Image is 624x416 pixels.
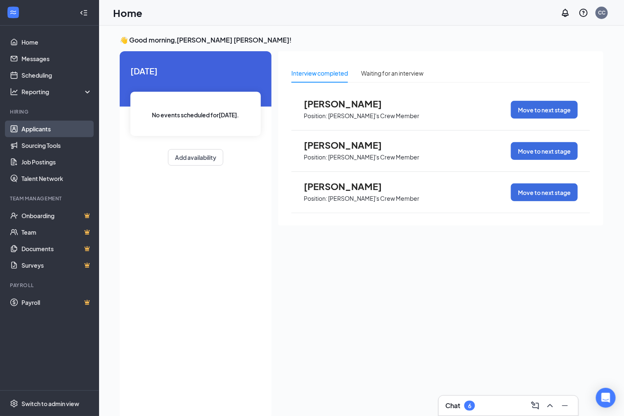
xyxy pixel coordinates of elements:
[10,399,18,408] svg: Settings
[21,240,92,257] a: DocumentsCrown
[168,149,223,166] button: Add availability
[21,154,92,170] a: Job Postings
[445,401,460,410] h3: Chat
[21,88,92,96] div: Reporting
[113,6,142,20] h1: Home
[10,282,90,289] div: Payroll
[598,9,605,16] div: CC
[21,294,92,311] a: PayrollCrown
[10,108,90,115] div: Hiring
[511,142,578,160] button: Move to next stage
[304,140,395,150] span: [PERSON_NAME]
[152,110,239,119] span: No events scheduled for [DATE] .
[544,399,557,412] button: ChevronUp
[21,257,92,273] a: SurveysCrown
[21,207,92,224] a: OnboardingCrown
[10,195,90,202] div: Team Management
[328,153,419,161] p: [PERSON_NAME]'s Crew Member
[21,137,92,154] a: Sourcing Tools
[511,183,578,201] button: Move to next stage
[21,67,92,83] a: Scheduling
[21,34,92,50] a: Home
[120,36,603,45] h3: 👋 Good morning, [PERSON_NAME] [PERSON_NAME] !
[328,112,419,120] p: [PERSON_NAME]'s Crew Member
[304,98,395,109] span: [PERSON_NAME]
[21,170,92,187] a: Talent Network
[304,195,327,202] p: Position:
[304,153,327,161] p: Position:
[291,69,348,78] div: Interview completed
[21,121,92,137] a: Applicants
[10,88,18,96] svg: Analysis
[21,399,79,408] div: Switch to admin view
[579,8,589,18] svg: QuestionInfo
[304,181,395,192] span: [PERSON_NAME]
[558,399,572,412] button: Minimize
[80,9,88,17] svg: Collapse
[361,69,423,78] div: Waiting for an interview
[21,50,92,67] a: Messages
[596,388,616,408] div: Open Intercom Messenger
[529,399,542,412] button: ComposeMessage
[328,195,419,202] p: [PERSON_NAME]'s Crew Member
[9,8,17,17] svg: WorkstreamLogo
[560,401,570,411] svg: Minimize
[530,401,540,411] svg: ComposeMessage
[511,101,578,119] button: Move to next stage
[304,112,327,120] p: Position:
[468,402,471,409] div: 6
[560,8,570,18] svg: Notifications
[21,224,92,240] a: TeamCrown
[130,64,261,77] span: [DATE]
[545,401,555,411] svg: ChevronUp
